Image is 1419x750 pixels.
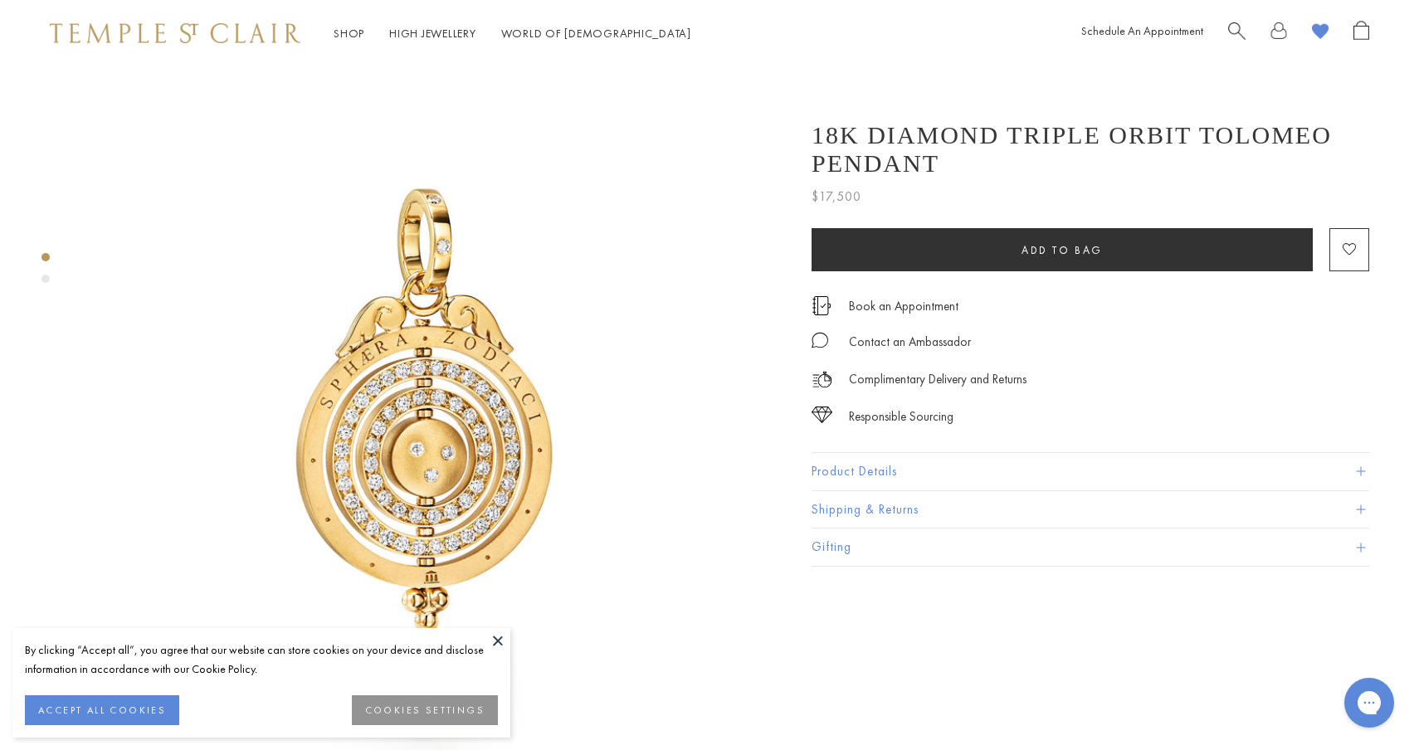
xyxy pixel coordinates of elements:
[334,23,691,44] nav: Main navigation
[812,121,1369,178] h1: 18K Diamond Triple Orbit Tolomeo Pendant
[812,296,831,315] img: icon_appointment.svg
[1353,21,1369,46] a: Open Shopping Bag
[812,528,1369,566] button: Gifting
[812,228,1313,271] button: Add to bag
[50,23,300,43] img: Temple St. Clair
[25,695,179,725] button: ACCEPT ALL COOKIES
[1022,243,1103,257] span: Add to bag
[334,26,364,41] a: ShopShop
[812,407,832,423] img: icon_sourcing.svg
[41,249,50,296] div: Product gallery navigation
[812,369,832,390] img: icon_delivery.svg
[352,695,498,725] button: COOKIES SETTINGS
[501,26,691,41] a: World of [DEMOGRAPHIC_DATA]World of [DEMOGRAPHIC_DATA]
[25,640,498,679] div: By clicking “Accept all”, you agree that our website can store cookies on your device and disclos...
[849,407,953,427] div: Responsible Sourcing
[1312,21,1329,46] a: View Wishlist
[1228,21,1246,46] a: Search
[812,453,1369,490] button: Product Details
[812,186,861,207] span: $17,500
[389,26,476,41] a: High JewelleryHigh Jewellery
[849,369,1026,390] p: Complimentary Delivery and Returns
[849,297,958,315] a: Book an Appointment
[812,491,1369,528] button: Shipping & Returns
[812,332,828,348] img: MessageIcon-01_2.svg
[1336,672,1402,733] iframe: Gorgias live chat messenger
[849,332,971,353] div: Contact an Ambassador
[1081,23,1203,38] a: Schedule An Appointment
